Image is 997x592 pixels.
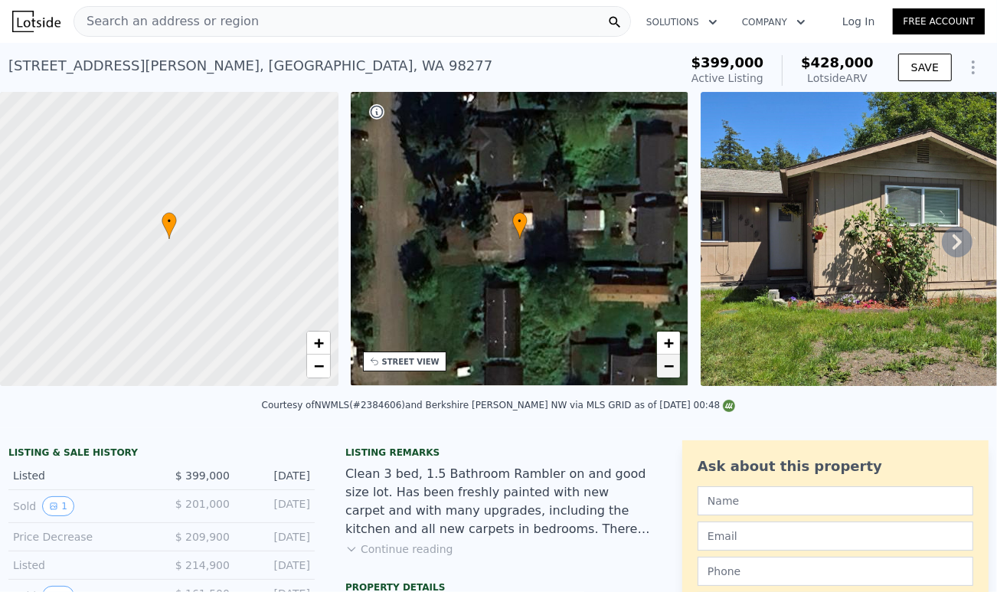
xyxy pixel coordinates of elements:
button: Company [730,8,818,36]
button: Solutions [634,8,730,36]
div: [STREET_ADDRESS][PERSON_NAME] , [GEOGRAPHIC_DATA] , WA 98277 [8,55,492,77]
span: • [162,214,177,228]
span: $ 399,000 [175,469,230,482]
div: [DATE] [242,468,310,483]
button: Show Options [958,52,989,83]
a: Zoom out [657,355,680,378]
input: Email [698,522,973,551]
div: Listed [13,468,149,483]
a: Zoom out [307,355,330,378]
img: NWMLS Logo [723,400,735,412]
div: Listing remarks [345,446,652,459]
span: Active Listing [691,72,763,84]
span: $ 209,900 [175,531,230,543]
div: Sold [13,496,149,516]
div: [DATE] [242,558,310,573]
div: [DATE] [242,496,310,516]
span: − [664,356,674,375]
span: $428,000 [801,54,874,70]
button: View historical data [42,496,74,516]
span: • [512,214,528,228]
span: + [664,333,674,352]
span: − [313,356,323,375]
a: Free Account [893,8,985,34]
span: $399,000 [691,54,764,70]
div: Listed [13,558,149,573]
div: STREET VIEW [382,356,440,368]
div: Courtesy of NWMLS (#2384606) and Berkshire [PERSON_NAME] NW via MLS GRID as of [DATE] 00:48 [262,400,736,410]
input: Phone [698,557,973,586]
input: Name [698,486,973,515]
a: Zoom in [657,332,680,355]
div: Clean 3 bed, 1.5 Bathroom Rambler on and good size lot. Has been freshly painted with new carpet ... [345,465,652,538]
span: Search an address or region [74,12,259,31]
div: Lotside ARV [801,70,874,86]
div: LISTING & SALE HISTORY [8,446,315,462]
a: Zoom in [307,332,330,355]
a: Log In [824,14,893,29]
div: Ask about this property [698,456,973,477]
div: • [162,212,177,239]
div: Price Decrease [13,529,149,545]
div: [DATE] [242,529,310,545]
span: $ 201,000 [175,498,230,510]
div: • [512,212,528,239]
img: Lotside [12,11,60,32]
button: SAVE [898,54,952,81]
span: $ 214,900 [175,559,230,571]
button: Continue reading [345,541,453,557]
span: + [313,333,323,352]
